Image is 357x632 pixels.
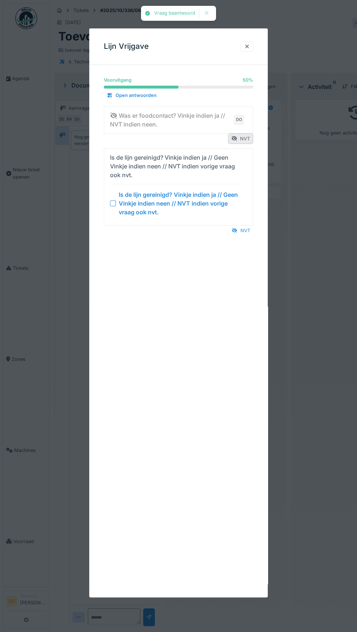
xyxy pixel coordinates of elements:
summary: Was er foodcontact? Vinkje indien ja // NVT indien neen.DO [107,110,250,130]
div: Is de lijn gereinigd? Vinkje indien ja // Geen Vinkje indien neen // NVT indien vorige vraag ook ... [110,153,241,179]
summary: Is de lijn gereinigd? Vinkje indien ja // Geen Vinkje indien neen // NVT indien vorige vraag ook ... [107,152,250,222]
div: Open antwoorden [104,90,160,100]
h3: Lijn Vrijgave [104,42,149,51]
div: DO [234,115,244,125]
div: Is de lijn gereinigd? Vinkje indien ja // Geen Vinkje indien neen // NVT indien vorige vraag ook ... [119,190,244,216]
div: NVT [229,226,253,235]
div: NVT [228,133,253,144]
div: 50 % [243,77,253,83]
progress: 50 % [104,86,253,89]
div: Vraag beantwoord [154,10,195,16]
div: Was er foodcontact? Vinkje indien ja // NVT indien neen. [110,111,231,129]
div: Vooruitgang [104,77,132,83]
